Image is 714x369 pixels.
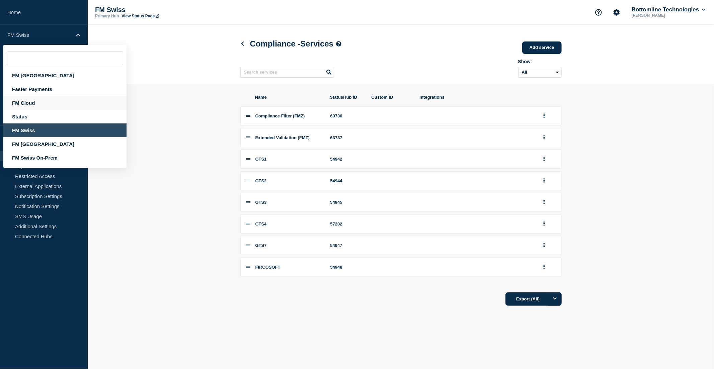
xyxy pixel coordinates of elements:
[255,200,267,205] span: GTS3
[591,5,606,19] button: Support
[255,95,322,100] span: Name
[330,113,364,118] div: 63736
[330,243,364,248] div: 54947
[3,137,127,151] div: FM [GEOGRAPHIC_DATA]
[540,132,548,143] button: group actions
[330,200,364,205] div: 54945
[240,67,334,78] input: Search services
[540,262,548,272] button: group actions
[255,113,305,118] span: Compliance Filter (FMZ)
[255,178,267,183] span: GTS2
[255,265,281,270] span: FIRCOSOFT
[3,110,127,123] div: Status
[3,96,127,110] div: FM Cloud
[630,6,707,13] button: Bottomline Technologies
[95,6,229,14] p: FM Swiss
[540,176,548,186] button: group actions
[7,32,72,38] p: FM Swiss
[255,135,310,140] span: Extended Validation (FMZ)
[630,13,700,18] p: [PERSON_NAME]
[372,95,412,100] span: Custom ID
[505,292,562,306] button: Export (All)
[518,67,562,78] select: Archived
[255,243,267,248] span: GTS7
[330,178,364,183] div: 54944
[255,221,267,226] span: GTS4
[255,157,267,162] span: GTS1
[330,95,364,100] span: StatusHub ID
[330,135,364,140] div: 63737
[3,123,127,137] div: FM Swiss
[610,5,624,19] button: Account settings
[330,265,364,270] div: 54948
[540,154,548,164] button: group actions
[122,14,159,18] a: View Status Page
[518,59,562,64] div: Show:
[330,157,364,162] div: 54942
[548,292,562,306] button: Options
[522,41,562,54] a: Add service
[95,14,119,18] p: Primary Hub
[540,219,548,229] button: group actions
[540,240,548,251] button: group actions
[420,95,532,100] span: Integrations
[540,197,548,207] button: group actions
[540,111,548,121] button: group actions
[3,151,127,165] div: FM Swiss On-Prem
[240,39,342,49] h1: Compliance - Services
[3,69,127,82] div: FM [GEOGRAPHIC_DATA]
[3,82,127,96] div: Faster Payments
[330,221,364,226] div: 57202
